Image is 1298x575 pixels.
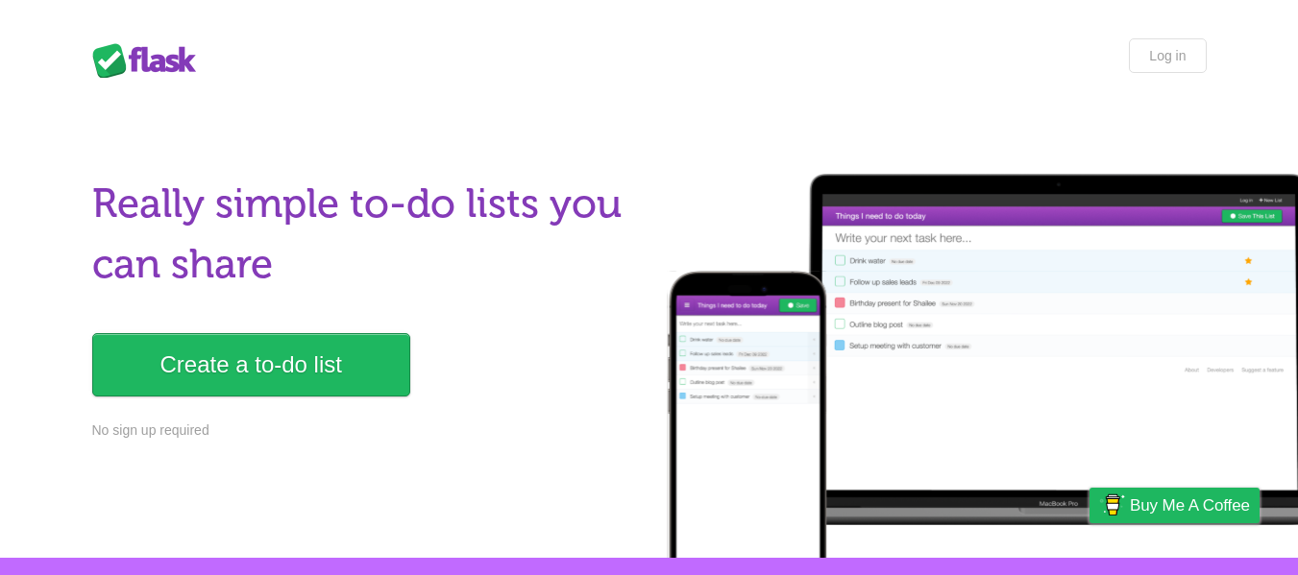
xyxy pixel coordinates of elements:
[1090,488,1260,523] a: Buy me a coffee
[92,420,638,441] p: No sign up required
[92,43,208,78] div: Flask Lists
[92,174,638,295] h1: Really simple to-do lists you can share
[1099,489,1125,521] img: Buy me a coffee
[92,333,410,396] a: Create a to-do list
[1130,489,1250,522] span: Buy me a coffee
[1129,38,1206,73] a: Log in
